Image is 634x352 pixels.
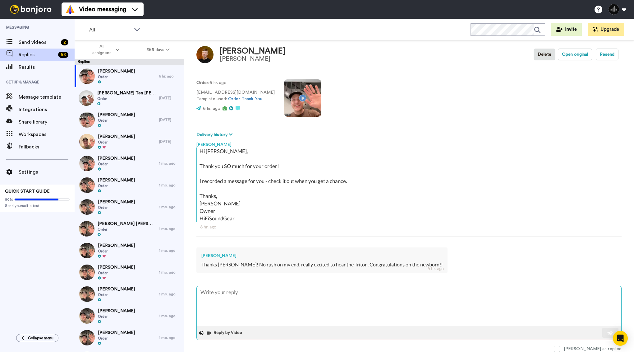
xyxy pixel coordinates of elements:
[98,140,135,145] span: Order
[65,4,75,14] img: vm-color.svg
[61,39,68,45] div: 2
[75,174,184,196] a: [PERSON_NAME]Order1 mo. ago
[201,261,443,268] div: Thanks [PERSON_NAME]! No rush on my end, really excited to hear the Triton. Congratulations on th...
[98,199,135,205] span: [PERSON_NAME]
[220,55,286,62] div: [PERSON_NAME]
[28,336,53,340] span: Collapse menu
[159,183,181,188] div: 1 mo. ago
[98,227,156,232] span: Order
[98,264,135,270] span: [PERSON_NAME]
[159,335,181,340] div: 1 mo. ago
[196,80,275,86] p: : 6 hr. ago
[75,261,184,283] a: [PERSON_NAME]Order1 mo. ago
[79,308,95,324] img: 36d91153-b3a8-4e21-8baf-ad13c5fac1ae-thumb.jpg
[19,51,56,59] span: Replies
[201,252,443,259] div: [PERSON_NAME]
[79,330,95,345] img: 1d98f950-12bf-42e3-9cce-bff5e072ca85-thumb.jpg
[89,26,131,34] span: All
[98,177,135,183] span: [PERSON_NAME]
[75,65,184,87] a: [PERSON_NAME]Order5 hr. ago
[19,63,75,71] span: Results
[196,81,208,85] strong: Order
[75,109,184,131] a: [PERSON_NAME]Order[DATE]
[98,162,135,167] span: Order
[79,243,95,258] img: eccffda1-569d-445c-aba0-8670a689634f-thumb.jpg
[534,49,555,60] button: Delete
[98,205,135,210] span: Order
[98,336,135,341] span: Order
[98,292,135,297] span: Order
[203,106,220,111] span: 6 hr. ago
[98,118,135,123] span: Order
[19,131,75,138] span: Workspaces
[588,23,624,36] button: Upgrade
[75,218,184,240] a: [PERSON_NAME] [PERSON_NAME]Order1 mo. ago
[5,203,70,208] span: Send yourself a test
[75,240,184,261] a: [PERSON_NAME]Order1 mo. ago
[97,90,156,96] span: [PERSON_NAME] Ten [PERSON_NAME]
[19,39,58,46] span: Send videos
[98,314,135,319] span: Order
[159,248,181,253] div: 1 mo. ago
[596,49,618,60] button: Resend
[613,331,628,346] div: Open Intercom Messenger
[19,168,75,176] span: Settings
[75,59,184,65] div: Replies
[79,177,95,193] img: 54e9eba1-920a-4489-b28a-04f3caf7238f-thumb.jpg
[19,93,75,101] span: Message template
[98,221,156,227] span: [PERSON_NAME] [PERSON_NAME]
[98,155,135,162] span: [PERSON_NAME]
[79,286,95,302] img: 11b3c571-4a35-44e2-8ffe-8d2ffe070dd7-thumb.jpg
[98,68,135,74] span: [PERSON_NAME]
[19,106,75,113] span: Integrations
[98,330,135,336] span: [PERSON_NAME]
[98,249,135,254] span: Order
[98,286,135,292] span: [PERSON_NAME]
[159,226,181,231] div: 1 mo. ago
[196,131,234,138] button: Delivery history
[75,283,184,305] a: [PERSON_NAME]Order1 mo. ago
[79,90,94,106] img: be5a1386-e2b9-4e16-a0e6-ce3a952d6068-thumb.jpg
[98,242,135,249] span: [PERSON_NAME]
[16,334,58,342] button: Collapse menu
[196,89,275,102] p: [EMAIL_ADDRESS][DOMAIN_NAME] Template used:
[98,112,135,118] span: [PERSON_NAME]
[19,143,75,151] span: Fallbacks
[196,138,622,148] div: [PERSON_NAME]
[159,313,181,318] div: 1 mo. ago
[98,134,135,140] span: [PERSON_NAME]
[97,96,156,101] span: Order
[58,52,68,58] div: 68
[159,270,181,275] div: 1 mo. ago
[159,139,181,144] div: [DATE]
[196,46,214,63] img: Image of Dalton Fox
[79,156,95,171] img: 36ca3dd1-e9b3-41bc-b7eb-deced00c1ae2-thumb.jpg
[5,197,13,202] span: 80%
[558,49,592,60] button: Open original
[98,74,135,79] span: Order
[159,161,181,166] div: 1 mo. ago
[75,87,184,109] a: [PERSON_NAME] Ten [PERSON_NAME]Order[DATE]
[551,23,582,36] button: Invite
[564,346,622,352] div: [PERSON_NAME] as replied
[79,5,126,14] span: Video messaging
[428,265,444,272] div: 5 hr. ago
[79,112,95,128] img: 8c8bfd18-c76e-490e-a99f-277ec7ad2e11-thumb.jpg
[79,265,95,280] img: d62ab86f-d561-46a8-ba7a-a82b571dd353-thumb.jpg
[75,327,184,349] a: [PERSON_NAME]Order1 mo. ago
[19,118,75,126] span: Share library
[200,224,618,230] div: 6 hr. ago
[7,5,54,14] img: bj-logo-header-white.svg
[200,148,620,222] div: Hi [PERSON_NAME], Thank you SO much for your order! I recorded a message for you - check it out w...
[79,221,94,237] img: 97cc0a26-61e7-4fef-ad67-9fed03d9f317-thumb.jpg
[133,44,183,55] button: 365 days
[89,44,114,56] span: All assignees
[159,204,181,209] div: 1 mo. ago
[76,41,133,59] button: All assignees
[79,134,95,149] img: 8d68a1b6-b299-4b23-bbf3-2682a00704a5-thumb.jpg
[607,331,614,336] img: send-white.svg
[220,47,286,56] div: [PERSON_NAME]
[98,270,135,275] span: Order
[159,117,181,122] div: [DATE]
